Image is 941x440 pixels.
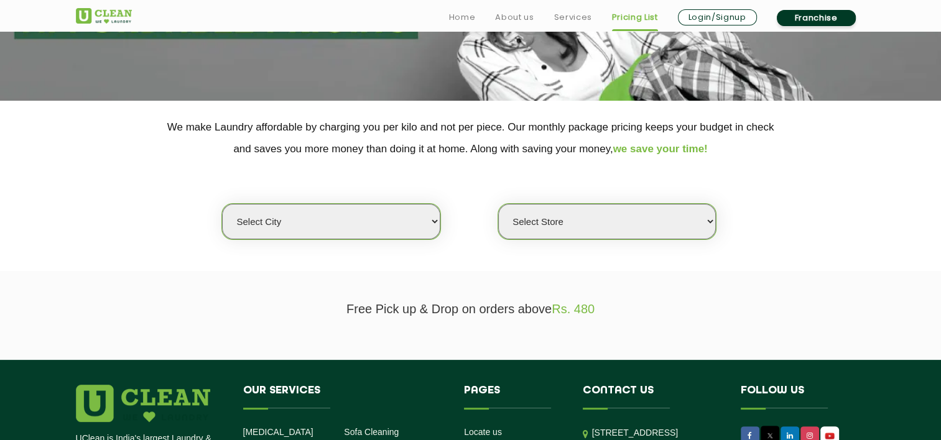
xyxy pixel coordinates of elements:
[777,10,856,26] a: Franchise
[592,426,722,440] p: [STREET_ADDRESS]
[76,116,866,160] p: We make Laundry affordable by charging you per kilo and not per piece. Our monthly package pricin...
[495,10,534,25] a: About us
[613,143,708,155] span: we save your time!
[76,385,210,422] img: logo.png
[243,385,446,408] h4: Our Services
[552,302,595,316] span: Rs. 480
[344,427,399,437] a: Sofa Cleaning
[76,302,866,316] p: Free Pick up & Drop on orders above
[449,10,476,25] a: Home
[464,385,564,408] h4: Pages
[678,9,757,25] a: Login/Signup
[612,10,658,25] a: Pricing List
[554,10,591,25] a: Services
[76,8,132,24] img: UClean Laundry and Dry Cleaning
[464,427,502,437] a: Locate us
[741,385,850,408] h4: Follow us
[583,385,722,408] h4: Contact us
[243,427,313,437] a: [MEDICAL_DATA]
